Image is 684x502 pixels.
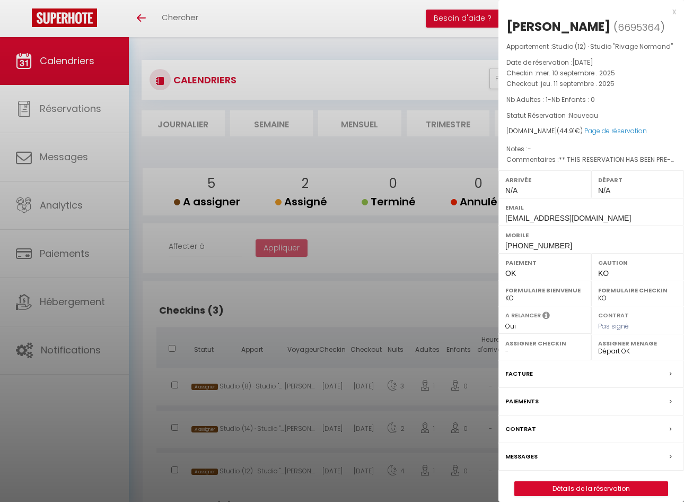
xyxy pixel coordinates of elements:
label: Assigner Menage [598,338,677,349]
p: Appartement : [506,41,676,52]
label: Contrat [598,311,629,318]
p: Statut Réservation : [506,110,676,121]
label: Messages [505,451,538,462]
span: Pas signé [598,322,629,331]
iframe: Chat [639,454,676,494]
p: Checkout : [506,79,676,89]
p: Checkin : [506,68,676,79]
p: Commentaires : [506,154,676,165]
p: Notes : [506,144,676,154]
label: Assigner Checkin [505,338,584,349]
span: N/A [505,186,518,195]
label: Facture [505,368,533,379]
p: Date de réservation : [506,57,676,68]
span: KO [598,269,609,278]
span: [DATE] [572,58,593,67]
span: OK [505,269,516,278]
span: Nouveau [569,111,598,120]
span: N/A [598,186,610,195]
label: Paiement [505,257,584,268]
label: Paiements [505,396,539,407]
p: - [506,94,676,105]
label: Email [505,202,677,213]
span: [PHONE_NUMBER] [505,241,572,250]
span: Nb Adultes : 1 [506,95,548,104]
label: Caution [598,257,677,268]
label: A relancer [505,311,541,320]
label: Arrivée [505,175,584,185]
span: ( ) [613,20,665,34]
label: Formulaire Checkin [598,285,677,296]
label: Formulaire Bienvenue [505,285,584,296]
span: Nb Enfants : 0 [551,95,595,104]
div: x [498,5,676,18]
div: [PERSON_NAME] [506,18,611,35]
label: Contrat [505,423,536,435]
button: Détails de la réservation [514,481,668,496]
span: ( €) [557,126,583,135]
label: Départ [598,175,677,185]
span: 44.91 [559,126,575,135]
span: - [528,144,531,153]
a: Page de réservation [584,126,647,135]
span: [EMAIL_ADDRESS][DOMAIN_NAME] [505,214,631,222]
span: jeu. 11 septembre . 2025 [541,79,615,88]
span: Studio (12) · Studio "Rivage Normand" [552,42,673,51]
a: Détails de la réservation [515,482,668,496]
span: 6695364 [618,21,660,34]
label: Mobile [505,230,677,240]
span: mer. 10 septembre . 2025 [536,68,615,77]
i: Sélectionner OUI si vous souhaiter envoyer les séquences de messages post-checkout [542,311,550,323]
div: [DOMAIN_NAME] [506,126,676,136]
